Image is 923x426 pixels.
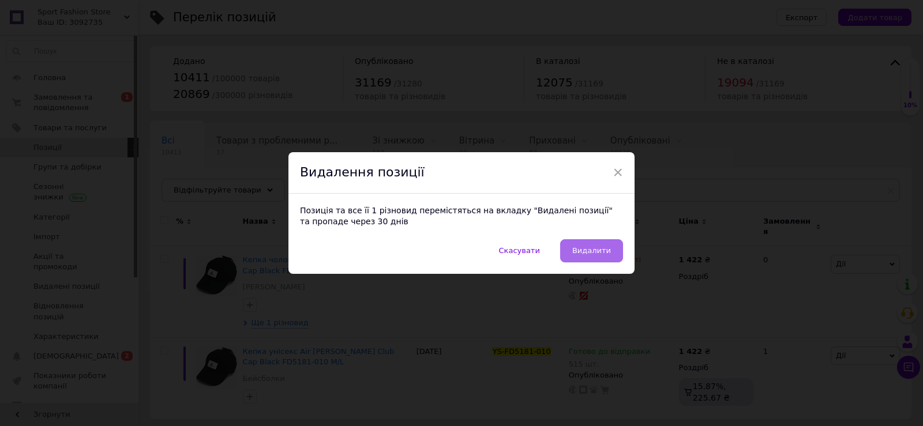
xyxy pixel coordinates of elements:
span: Скасувати [499,246,540,255]
span: Позиція та все її 1 різновид перемістяться на вкладку "Видалені позиції" та пропаде через 30 днів [300,206,613,227]
span: Видалити [572,246,611,255]
span: Видалення позиції [300,165,425,179]
button: Видалити [560,239,623,262]
span: × [613,163,623,182]
button: Скасувати [487,239,552,262]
